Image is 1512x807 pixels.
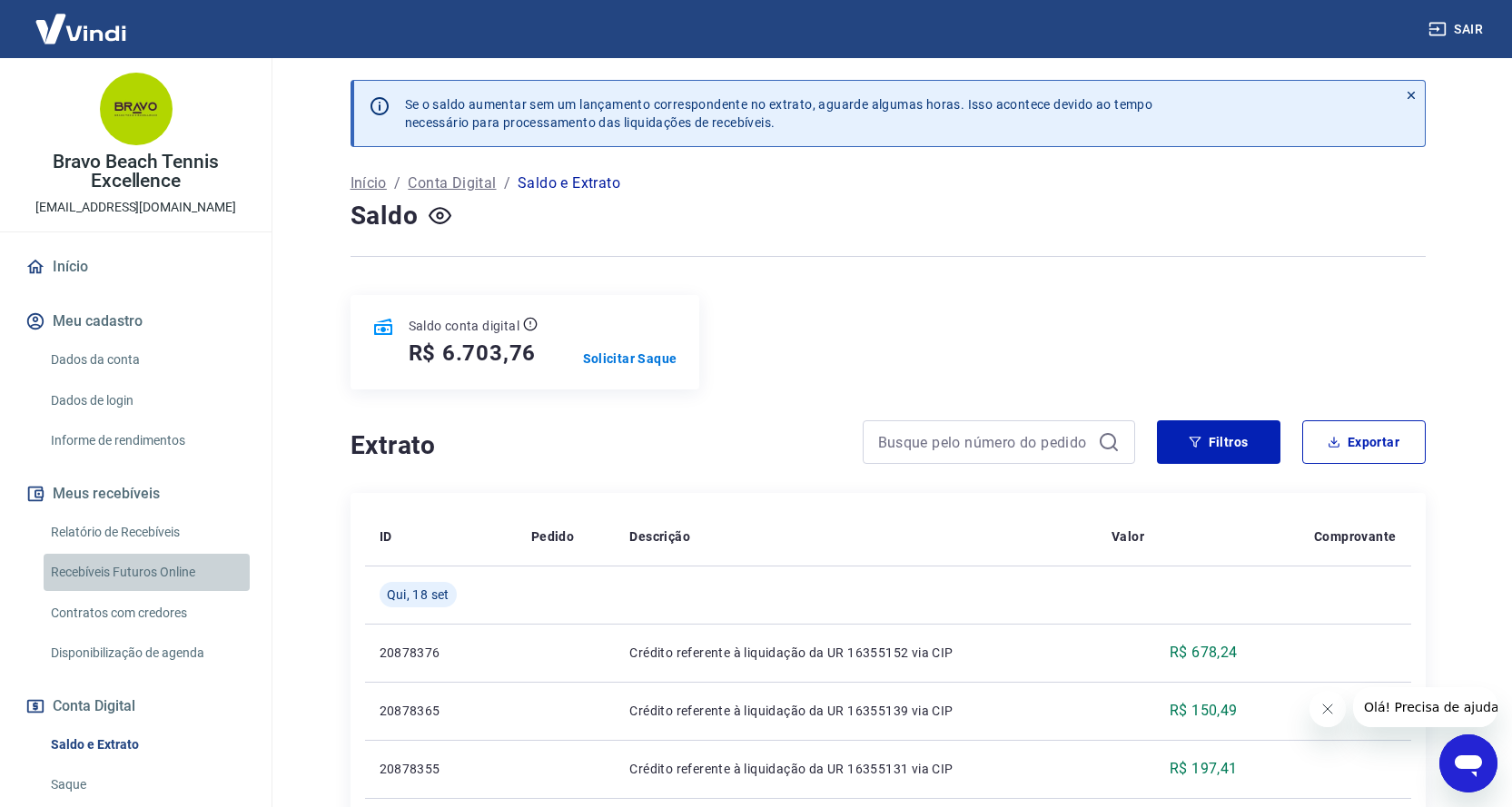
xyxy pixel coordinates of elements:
p: 20878365 [380,702,502,720]
p: Comprovante [1314,527,1396,546]
span: Qui, 18 set [387,586,450,604]
p: / [394,172,400,194]
button: Exportar [1302,420,1426,464]
p: ID [380,527,392,546]
button: Meus recebíveis [22,474,250,514]
p: Valor [1112,527,1144,546]
button: Sair [1425,13,1490,46]
p: R$ 197,41 [1170,758,1238,780]
p: R$ 150,49 [1170,700,1238,722]
a: Conta Digital [408,172,496,194]
p: Saldo conta digital [409,317,520,335]
button: Filtros [1157,420,1280,464]
p: 20878376 [380,644,502,662]
a: Contratos com credores [44,595,250,632]
p: Crédito referente à liquidação da UR 16355131 via CIP [629,760,1082,778]
input: Busque pelo número do pedido [878,428,1091,456]
button: Conta Digital [22,686,250,726]
p: Descrição [629,527,690,546]
iframe: Fechar mensagem [1309,691,1346,727]
a: Início [351,172,387,194]
h5: R$ 6.703,76 [409,339,537,368]
a: Dados de login [44,382,250,419]
p: Pedido [531,527,574,546]
a: Disponibilização de agenda [44,635,250,672]
p: Se o saldo aumentar sem um lançamento correspondente no extrato, aguarde algumas horas. Isso acon... [405,95,1153,132]
span: Olá! Precisa de ajuda? [11,13,153,27]
p: R$ 678,24 [1170,642,1238,664]
img: Vindi [22,1,140,56]
a: Dados da conta [44,341,250,379]
p: [EMAIL_ADDRESS][DOMAIN_NAME] [35,198,236,217]
img: 9b712bdf-b3bb-44e1-aa76-4bd371055ede.jpeg [100,73,173,145]
p: Bravo Beach Tennis Excellence [15,153,257,191]
p: 20878355 [380,760,502,778]
iframe: Botão para abrir a janela de mensagens [1439,734,1497,792]
a: Relatório de Recebíveis [44,514,250,551]
a: Informe de rendimentos [44,422,250,459]
p: / [504,172,510,194]
a: Recebíveis Futuros Online [44,554,250,591]
p: Crédito referente à liquidação da UR 16355152 via CIP [629,644,1082,662]
a: Saldo e Extrato [44,726,250,763]
iframe: Mensagem da empresa [1353,687,1497,727]
h4: Saldo [351,198,419,234]
button: Meu cadastro [22,301,250,341]
p: Crédito referente à liquidação da UR 16355139 via CIP [629,702,1082,720]
h4: Extrato [351,428,841,464]
a: Início [22,247,250,287]
a: Saque [44,766,250,803]
a: Solicitar Saque [583,349,677,368]
p: Saldo e Extrato [518,172,620,194]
